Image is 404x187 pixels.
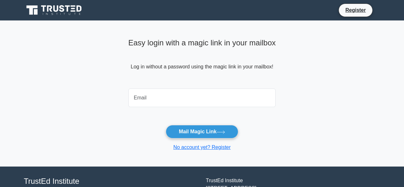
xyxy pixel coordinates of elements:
[128,89,276,107] input: Email
[341,6,370,14] a: Register
[173,144,231,150] a: No account yet? Register
[128,36,276,86] div: Log in without a password using the magic link in your mailbox!
[128,38,276,48] h4: Easy login with a magic link in your mailbox
[24,177,198,186] h4: TrustEd Institute
[166,125,238,138] button: Mail Magic Link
